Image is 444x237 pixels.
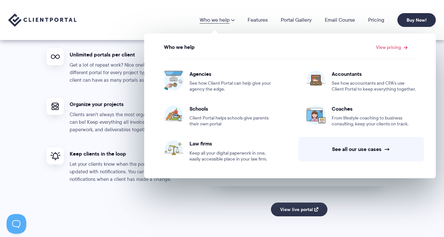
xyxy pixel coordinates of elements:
a: Pricing [368,17,384,23]
span: Accountants [332,71,416,77]
span: Who we help [164,44,195,50]
span: See how accountants and CPA’s use Client Portal to keep everything together. [332,80,416,92]
span: Agencies [189,71,274,77]
span: Schools [189,105,274,112]
a: Who we help [200,17,234,23]
a: See all our use cases [298,137,424,162]
h4: Organize your projects [70,101,181,108]
span: From lifestyle coaching to business consulting, keep your clients on track. [332,115,416,127]
span: Keep all your digital paperwork in one, easily accessible place in your law firm. [189,150,274,162]
a: Buy Now! [397,13,436,27]
a: View live portal [271,203,328,216]
p: Let your clients know when the portal has been updated with notifications. You can also receive n... [70,161,181,183]
span: Client Portal helps schools give parents their own portal [189,115,274,127]
iframe: Toggle Customer Support [7,214,26,234]
p: Clients aren't always the most organized – but you can be! Keep everything all invoices, receipts... [70,111,181,134]
span: See how Client Portal can help give your agency the edge. [189,80,274,92]
a: View pricing [376,45,408,50]
ul: View pricing [148,53,432,169]
span: Coaches [332,105,416,112]
a: Portal Gallery [281,17,312,23]
span: → [384,146,390,153]
span: Law firms [189,140,274,147]
a: Features [248,17,268,23]
a: Email Course [325,17,355,23]
ul: Who we help [144,33,436,178]
h4: Unlimited portals per client [70,51,181,58]
p: Get a lot of repeat work? Nice one! You can have a different portal for every project type and yo... [70,61,181,84]
h4: Keep clients in the loop [70,150,181,157]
